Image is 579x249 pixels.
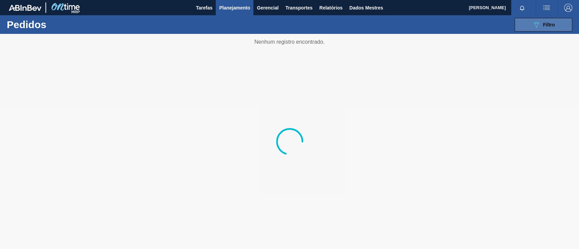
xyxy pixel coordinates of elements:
font: Gerencial [257,5,278,11]
font: Pedidos [7,19,46,30]
font: Dados Mestres [349,5,383,11]
img: TNhmsLtSVTkK8tSr43FrP2fwEKptu5GPRR3wAAAABJRU5ErkJggg== [9,5,41,11]
img: ações do usuário [542,4,551,12]
font: [PERSON_NAME] [469,5,506,10]
font: Planejamento [219,5,250,11]
button: Filtro [515,18,572,32]
button: Notificações [511,3,533,13]
font: Transportes [285,5,312,11]
img: Sair [564,4,572,12]
font: Filtro [543,22,555,27]
font: Tarefas [196,5,213,11]
font: Relatórios [319,5,342,11]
